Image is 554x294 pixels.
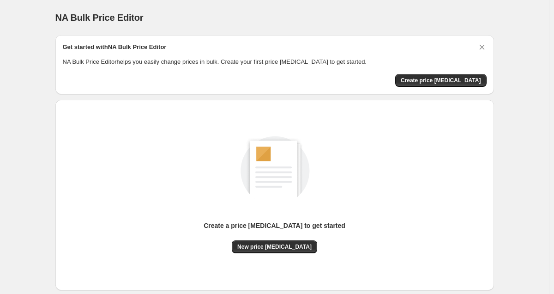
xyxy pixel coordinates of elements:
span: NA Bulk Price Editor [55,12,144,23]
button: Create price change job [395,74,487,87]
h2: Get started with NA Bulk Price Editor [63,43,167,52]
p: NA Bulk Price Editor helps you easily change prices in bulk. Create your first price [MEDICAL_DAT... [63,57,487,67]
button: Dismiss card [477,43,487,52]
button: New price [MEDICAL_DATA] [232,240,317,253]
span: New price [MEDICAL_DATA] [237,243,312,251]
p: Create a price [MEDICAL_DATA] to get started [204,221,345,230]
span: Create price [MEDICAL_DATA] [401,77,481,84]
